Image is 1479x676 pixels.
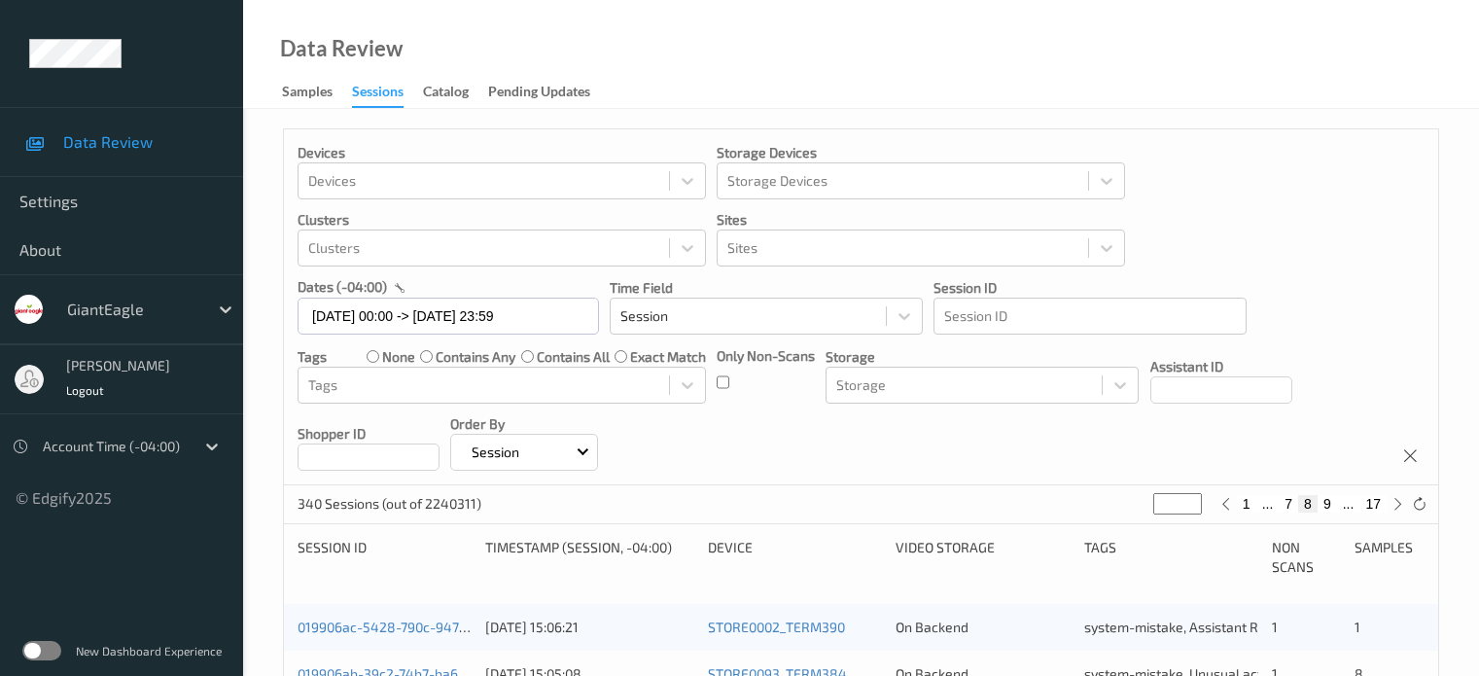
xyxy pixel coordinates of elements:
button: 17 [1359,495,1387,513]
a: Samples [282,79,352,106]
span: 1 [1355,619,1360,635]
div: Pending Updates [488,82,590,106]
div: [DATE] 15:06:21 [485,618,694,637]
div: Catalog [423,82,469,106]
div: On Backend [896,618,1070,637]
label: exact match [630,347,706,367]
div: Data Review [280,39,403,58]
span: system-mistake, Assistant Rejected, Unusual activity [1084,619,1408,635]
div: Session ID [298,538,472,577]
p: Session ID [933,278,1247,298]
p: dates (-04:00) [298,277,387,297]
label: contains any [436,347,515,367]
a: Pending Updates [488,79,610,106]
button: ... [1256,495,1280,513]
p: Clusters [298,210,706,230]
button: 8 [1298,495,1318,513]
div: Non Scans [1272,538,1342,577]
span: 1 [1272,619,1278,635]
a: Sessions [352,79,423,108]
p: Order By [450,414,598,434]
a: STORE0002_TERM390 [708,619,845,635]
div: Video Storage [896,538,1070,577]
div: Samples [282,82,333,106]
a: Catalog [423,79,488,106]
p: Time Field [610,278,923,298]
p: Devices [298,143,706,162]
div: Sessions [352,82,404,108]
p: Session [465,443,526,462]
p: Tags [298,347,327,367]
button: 9 [1318,495,1337,513]
p: 340 Sessions (out of 2240311) [298,494,481,514]
button: 7 [1279,495,1298,513]
div: Device [708,538,882,577]
label: contains all [537,347,610,367]
div: Timestamp (Session, -04:00) [485,538,694,577]
button: ... [1337,495,1360,513]
div: Samples [1355,538,1425,577]
p: Assistant ID [1150,357,1292,376]
button: 1 [1237,495,1256,513]
p: Shopper ID [298,424,440,444]
p: Sites [717,210,1125,230]
div: Tags [1084,538,1258,577]
p: Only Non-Scans [717,346,815,366]
p: Storage Devices [717,143,1125,162]
a: 019906ac-5428-790c-9478-b69b441d1d70 [298,619,564,635]
p: Storage [826,347,1139,367]
label: none [382,347,415,367]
